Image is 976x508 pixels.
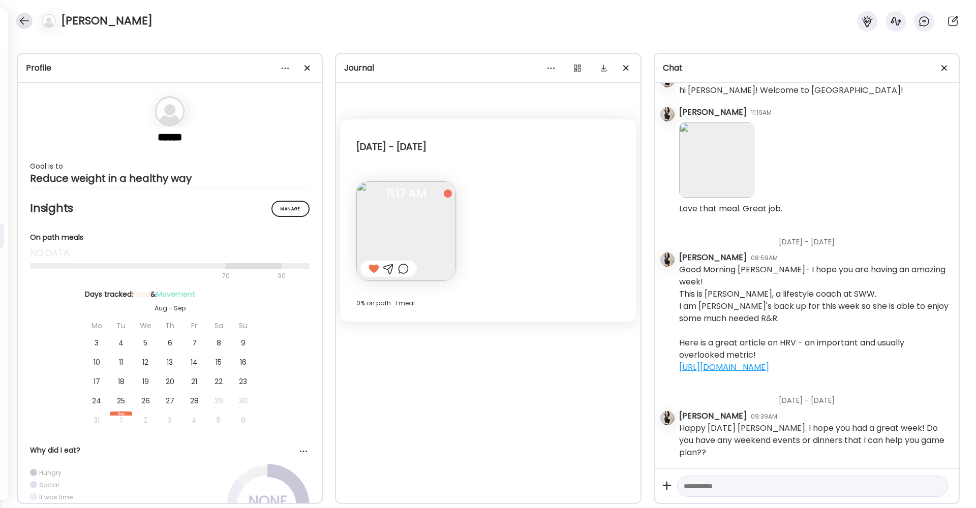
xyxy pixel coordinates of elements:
div: Good Morning [PERSON_NAME]- I hope you are having an amazing week! This is [PERSON_NAME], a lifes... [679,264,951,373]
div: 17 [85,373,108,390]
div: 08:59AM [751,253,778,263]
div: Hungry [39,468,62,477]
div: 12 [134,354,157,371]
div: 18 [110,373,132,390]
img: avatars%2FK2Bu7Xo6AVSGXUm5XQ7fc9gyUPu1 [660,411,675,425]
div: 7 [183,334,205,352]
div: 11:19AM [751,108,772,117]
div: On path meals [30,232,310,243]
div: It was time [39,493,73,501]
div: 8 [207,334,230,352]
div: Why did I eat? [30,445,310,456]
div: 0% on path · 1 meal [356,297,620,309]
span: Movement [156,289,195,299]
div: 26 [134,392,157,409]
div: 29 [207,392,230,409]
div: [DATE] - [DATE] [679,225,951,251]
div: Sep [110,411,132,416]
img: bg-avatar-default.svg [155,96,185,126]
div: [DATE] - [DATE] [356,141,426,153]
h4: [PERSON_NAME] [61,13,152,29]
div: 90 [277,270,287,282]
div: 22 [207,373,230,390]
div: Mo [85,317,108,334]
a: [URL][DOMAIN_NAME] [679,361,769,373]
div: 1 [110,411,132,429]
div: 19 [134,373,157,390]
div: 6 [159,334,181,352]
div: 16 [232,354,254,371]
h2: Insights [30,201,310,216]
div: 30 [232,392,254,409]
div: 31 [85,411,108,429]
div: 3 [85,334,108,352]
div: Su [232,317,254,334]
div: 6 [232,411,254,429]
img: images%2FEyJoBSw1AjN8aIak48PbtExaL6t2%2F2F6vs7hOC4uGs63KFNFC%2FYVuqRYjTlkjDO62xKxf1_240 [356,181,456,281]
div: 25 [110,392,132,409]
img: avatars%2FK2Bu7Xo6AVSGXUm5XQ7fc9gyUPu1 [660,107,675,121]
div: hi [PERSON_NAME]! Welcome to [GEOGRAPHIC_DATA]! [679,84,903,97]
img: avatars%2FK2Bu7Xo6AVSGXUm5XQ7fc9gyUPu1 [660,252,675,267]
div: Aug - Sep [85,304,255,313]
div: 15 [207,354,230,371]
div: [PERSON_NAME] [679,106,747,118]
div: 24 [85,392,108,409]
div: Social [39,481,59,489]
div: Chat [663,62,951,74]
div: Profile [26,62,314,74]
div: [PERSON_NAME] [679,410,747,422]
div: Reduce weight in a healthy way [30,172,310,184]
div: Days tracked: & [85,289,255,300]
span: Food [133,289,150,299]
div: Love that meal. Great job. [679,203,782,215]
div: 9 [232,334,254,352]
div: NONE [242,495,293,507]
img: images%2FEyJoBSw1AjN8aIak48PbtExaL6t2%2F2F6vs7hOC4uGs63KFNFC%2FYVuqRYjTlkjDO62xKxf1_240 [679,122,754,198]
div: Th [159,317,181,334]
div: Fr [183,317,205,334]
div: 10 [85,354,108,371]
div: [DATE] - [DATE] [679,383,951,410]
div: Manage [271,201,310,217]
div: 09:39AM [751,412,777,421]
div: 13 [159,354,181,371]
div: no data [30,247,310,259]
div: 14 [183,354,205,371]
div: 5 [134,334,157,352]
div: Journal [344,62,632,74]
div: 3 [159,411,181,429]
div: [PERSON_NAME] [679,251,747,264]
img: bg-avatar-default.svg [42,14,56,28]
div: Goal is to [30,160,310,172]
div: 4 [183,411,205,429]
div: 27 [159,392,181,409]
div: 2 [134,411,157,429]
div: Tu [110,317,132,334]
div: 5 [207,411,230,429]
div: 21 [183,373,205,390]
span: 11:17 AM [356,189,456,198]
div: 11 [110,354,132,371]
div: 23 [232,373,254,390]
div: 70 [30,270,274,282]
div: We [134,317,157,334]
div: Happy [DATE] [PERSON_NAME]. I hope you had a great week! Do you have any weekend events or dinner... [679,422,951,459]
div: Sa [207,317,230,334]
div: 20 [159,373,181,390]
div: 4 [110,334,132,352]
div: 28 [183,392,205,409]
